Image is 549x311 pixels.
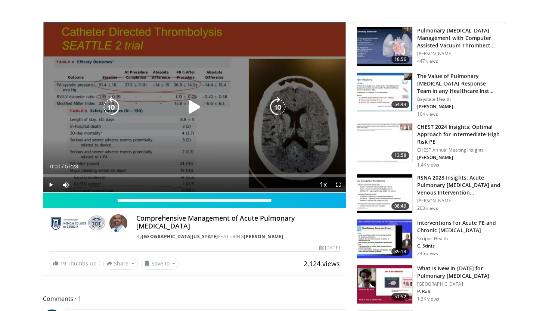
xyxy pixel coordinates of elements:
[43,177,58,192] button: Play
[357,219,501,259] a: 39:13 Interventions for Acute PE and Chronic [MEDICAL_DATA] Scripps Health C. Stinis 245 views
[391,56,409,63] span: 18:56
[417,265,501,280] h3: What Is New in [DATE] for Pulmonary [MEDICAL_DATA]
[319,245,339,251] div: [DATE]
[417,72,501,95] h3: The Value of Pulmonary [MEDICAL_DATA] Response Team in any Healthcare Inst…
[141,258,179,270] button: Save to
[304,259,340,268] span: 2,124 views
[136,233,339,240] div: By FEATURING
[357,73,412,112] img: c12d22b6-cd71-4cfb-bbe1-dd0ce19f5aa2.150x105_q85_crop-smart_upscale.jpg
[391,293,409,301] span: 51:52
[357,27,501,66] a: 18:56 Pulmonary [MEDICAL_DATA] Management with Computer Assisted Vacuum Thrombect… [PERSON_NAME] ...
[316,177,331,192] button: Playback Rate
[417,123,501,146] h3: CHEST 2024 Insights: Optimal Approach for Intermediate-High Risk PE
[417,236,501,242] p: Scripps Health
[136,214,339,230] h4: Comprehensive Management of Acute Pulmonary [MEDICAL_DATA]
[391,101,409,108] span: 54:44
[417,162,439,168] p: 1.4K views
[417,219,501,234] h3: Interventions for Acute PE and Chronic [MEDICAL_DATA]
[417,96,501,102] p: Baystate Health
[58,177,73,192] button: Mute
[357,72,501,117] a: 54:44 The Value of Pulmonary [MEDICAL_DATA] Response Team in any Healthcare Inst… Baystate Health...
[357,220,412,258] img: 0f7b88fb-71d8-4f7b-80a9-4105aedea04d.150x105_q85_crop-smart_upscale.jpg
[103,258,138,270] button: Share
[357,123,501,168] a: 13:58 CHEST 2024 Insights: Optimal Approach for Intermediate-High Risk PE CHEST Annual Meeting In...
[357,265,412,304] img: 45905832-cd91-4565-9351-c9bf022cfb38.150x105_q85_crop-smart_upscale.jpg
[417,243,501,249] p: C. Stinis
[391,202,409,210] span: 08:49
[43,22,346,193] video-js: Video Player
[43,294,346,304] span: Comments 1
[49,258,100,269] a: 19 Thumbs Up
[417,251,438,256] p: 245 views
[244,233,283,240] a: [PERSON_NAME]
[417,155,501,161] p: [PERSON_NAME]
[357,174,501,214] a: 08:49 RSNA 2023 Insights: Acute Pulmonary [MEDICAL_DATA] and Venous Intervention… [PERSON_NAME] 2...
[417,58,438,64] p: 447 views
[391,152,409,159] span: 13:58
[417,104,501,110] p: [PERSON_NAME]
[142,233,218,240] a: [GEOGRAPHIC_DATA][US_STATE]
[417,198,501,204] p: [PERSON_NAME]
[60,260,66,267] span: 19
[417,281,501,287] p: [GEOGRAPHIC_DATA]
[62,164,63,170] span: /
[357,124,412,162] img: 9fa3705c-fe0a-40eb-a92b-4d6286eb8156.150x105_q85_crop-smart_upscale.jpg
[417,289,501,295] p: P. Rali
[417,111,438,117] p: 104 views
[49,214,106,232] img: Medical College of Georgia - Augusta University
[331,177,346,192] button: Fullscreen
[65,164,78,170] span: 57:23
[417,296,439,302] p: 1.3K views
[357,265,501,304] a: 51:52 What Is New in [DATE] for Pulmonary [MEDICAL_DATA] [GEOGRAPHIC_DATA] P. Rali 1.3K views
[417,205,438,211] p: 203 views
[391,248,409,255] span: 39:13
[43,174,346,177] div: Progress Bar
[357,27,412,66] img: 0b5385da-3224-46a3-9fb3-21ea8584f2bf.150x105_q85_crop-smart_upscale.jpg
[417,174,501,196] h3: RSNA 2023 Insights: Acute Pulmonary [MEDICAL_DATA] and Venous Intervention…
[417,51,501,57] p: [PERSON_NAME]
[357,174,412,213] img: 6a07189a-5bc0-4183-8148-885efe8e8c07.150x105_q85_crop-smart_upscale.jpg
[417,147,501,153] p: CHEST Annual Meeting Insights
[109,214,127,232] img: Avatar
[50,164,60,170] span: 0:00
[417,27,501,49] h3: Pulmonary [MEDICAL_DATA] Management with Computer Assisted Vacuum Thrombect…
